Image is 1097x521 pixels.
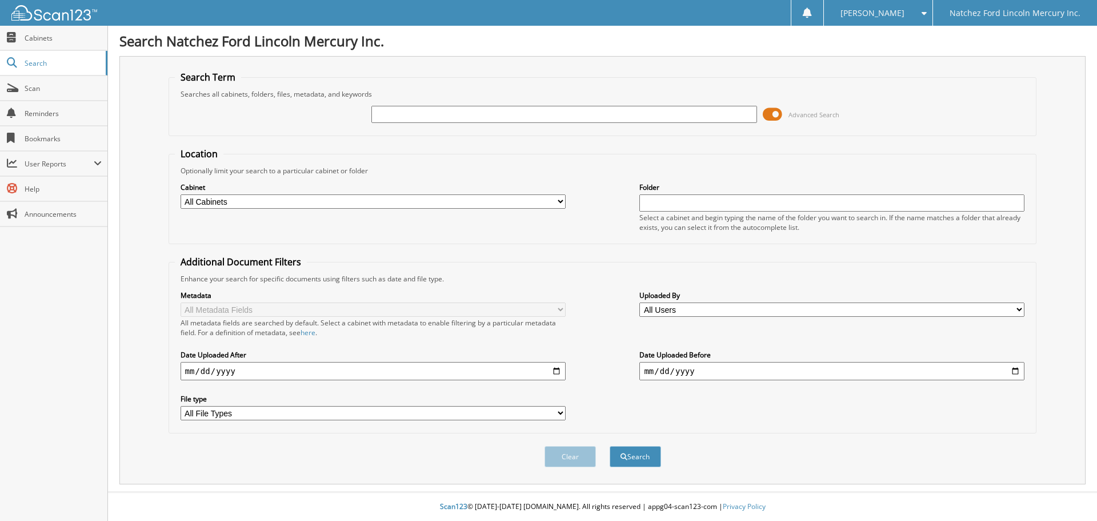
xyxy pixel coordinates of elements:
span: Search [25,58,100,68]
span: Scan123 [440,502,467,511]
span: User Reports [25,159,94,169]
legend: Location [175,148,223,160]
label: Metadata [181,291,566,300]
div: Select a cabinet and begin typing the name of the folder you want to search in. If the name match... [639,213,1024,232]
h1: Search Natchez Ford Lincoln Mercury Inc. [119,31,1086,50]
div: Optionally limit your search to a particular cabinet or folder [175,166,1031,176]
div: Searches all cabinets, folders, files, metadata, and keywords [175,89,1031,99]
span: Bookmarks [25,134,102,144]
span: Cabinets [25,33,102,43]
span: Announcements [25,209,102,219]
label: Date Uploaded After [181,350,566,360]
input: start [181,362,566,380]
span: Scan [25,83,102,93]
input: end [639,362,1024,380]
label: Folder [639,182,1024,192]
label: File type [181,394,566,404]
button: Clear [545,446,596,467]
span: Reminders [25,109,102,118]
legend: Additional Document Filters [175,256,307,268]
button: Search [610,446,661,467]
label: Uploaded By [639,291,1024,300]
span: Help [25,184,102,194]
div: © [DATE]-[DATE] [DOMAIN_NAME]. All rights reserved | appg04-scan123-com | [108,493,1097,521]
div: All metadata fields are searched by default. Select a cabinet with metadata to enable filtering b... [181,318,566,337]
span: Advanced Search [788,110,839,119]
legend: Search Term [175,71,241,83]
img: scan123-logo-white.svg [11,5,97,21]
a: here [301,328,315,337]
div: Enhance your search for specific documents using filters such as date and file type. [175,274,1031,284]
label: Date Uploaded Before [639,350,1024,360]
a: Privacy Policy [723,502,766,511]
span: Natchez Ford Lincoln Mercury Inc. [950,10,1080,17]
span: [PERSON_NAME] [840,10,904,17]
label: Cabinet [181,182,566,192]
